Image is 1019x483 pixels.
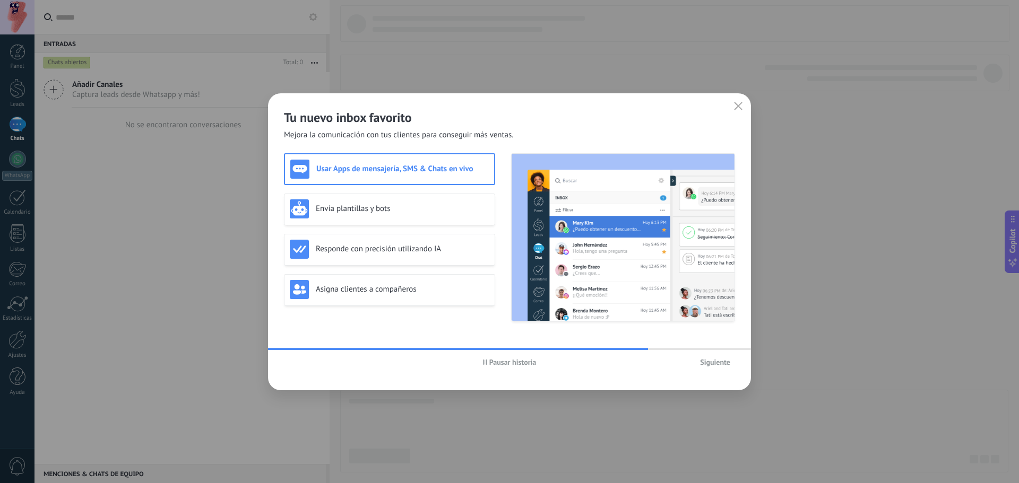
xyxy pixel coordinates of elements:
[316,284,489,294] h3: Asigna clientes a compañeros
[700,358,730,366] span: Siguiente
[316,204,489,214] h3: Envía plantillas y bots
[316,164,489,174] h3: Usar Apps de mensajería, SMS & Chats en vivo
[284,109,735,126] h2: Tu nuevo inbox favorito
[478,354,541,370] button: Pausar historia
[316,244,489,254] h3: Responde con precisión utilizando IA
[695,354,735,370] button: Siguiente
[489,358,537,366] span: Pausar historia
[284,130,514,140] span: Mejora la comunicación con tus clientes para conseguir más ventas.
